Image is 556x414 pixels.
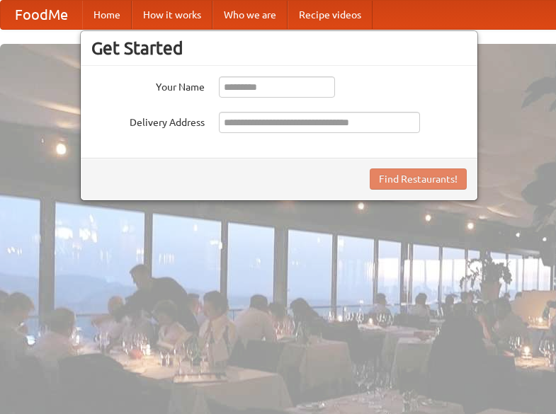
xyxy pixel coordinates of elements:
[132,1,212,29] a: How it works
[91,76,205,94] label: Your Name
[288,1,373,29] a: Recipe videos
[82,1,132,29] a: Home
[91,112,205,130] label: Delivery Address
[1,1,82,29] a: FoodMe
[370,168,467,190] button: Find Restaurants!
[91,38,467,59] h3: Get Started
[212,1,288,29] a: Who we are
